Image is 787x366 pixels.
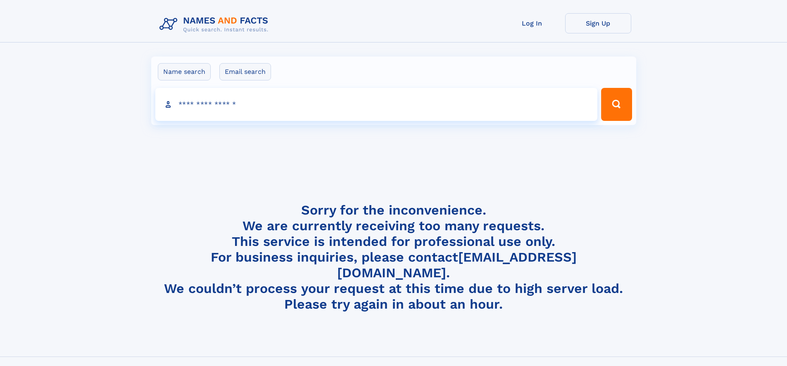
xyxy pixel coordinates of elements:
[158,63,211,80] label: Name search
[156,202,631,312] h4: Sorry for the inconvenience. We are currently receiving too many requests. This service is intend...
[337,249,577,281] a: [EMAIL_ADDRESS][DOMAIN_NAME]
[499,13,565,33] a: Log In
[155,88,598,121] input: search input
[156,13,275,35] img: Logo Names and Facts
[219,63,271,80] label: Email search
[601,88,632,121] button: Search Button
[565,13,631,33] a: Sign Up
